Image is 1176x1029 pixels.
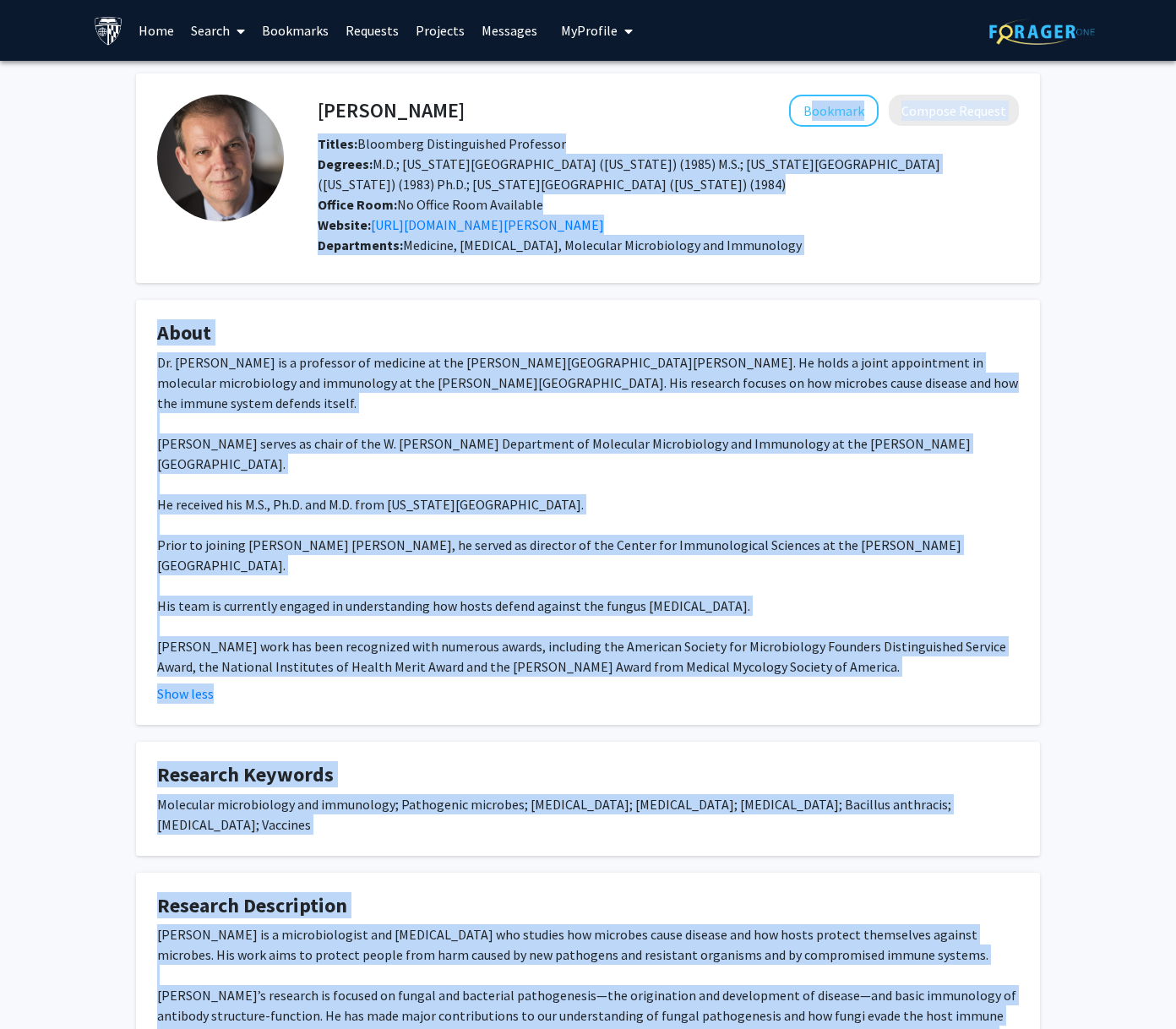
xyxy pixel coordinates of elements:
[318,155,373,172] b: Degrees:
[94,16,123,46] img: Johns Hopkins University Logo
[337,1,407,60] a: Requests
[157,321,1019,346] h4: About
[789,95,879,127] button: Add Arturo Casadevall to Bookmarks
[318,196,397,213] b: Office Room:
[318,135,566,152] span: Bloomberg Distinguished Professor
[318,95,465,126] h4: [PERSON_NAME]
[318,237,403,253] b: Departments:
[561,22,618,39] span: My Profile
[407,1,473,60] a: Projects
[889,95,1019,126] button: Compose Request to Arturo Casadevall
[318,216,371,233] b: Website:
[157,894,1019,918] h4: Research Description
[157,683,214,704] button: Show less
[371,216,604,233] a: Opens in a new tab
[157,794,1019,835] div: Molecular microbiology and immunology; Pathogenic microbes; [MEDICAL_DATA]; [MEDICAL_DATA]; [MEDI...
[130,1,182,60] a: Home
[157,95,284,221] img: Profile Picture
[318,196,543,213] span: No Office Room Available
[318,135,357,152] b: Titles:
[157,352,1019,677] div: Dr. [PERSON_NAME] is a professor of medicine at the [PERSON_NAME][GEOGRAPHIC_DATA][PERSON_NAME]. ...
[253,1,337,60] a: Bookmarks
[318,155,940,193] span: M.D.; [US_STATE][GEOGRAPHIC_DATA] ([US_STATE]) (1985) M.S.; [US_STATE][GEOGRAPHIC_DATA] ([US_STAT...
[989,19,1095,45] img: ForagerOne Logo
[13,953,72,1016] iframe: Chat
[473,1,546,60] a: Messages
[403,237,802,253] span: Medicine, [MEDICAL_DATA], Molecular Microbiology and Immunology
[182,1,253,60] a: Search
[157,763,1019,787] h4: Research Keywords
